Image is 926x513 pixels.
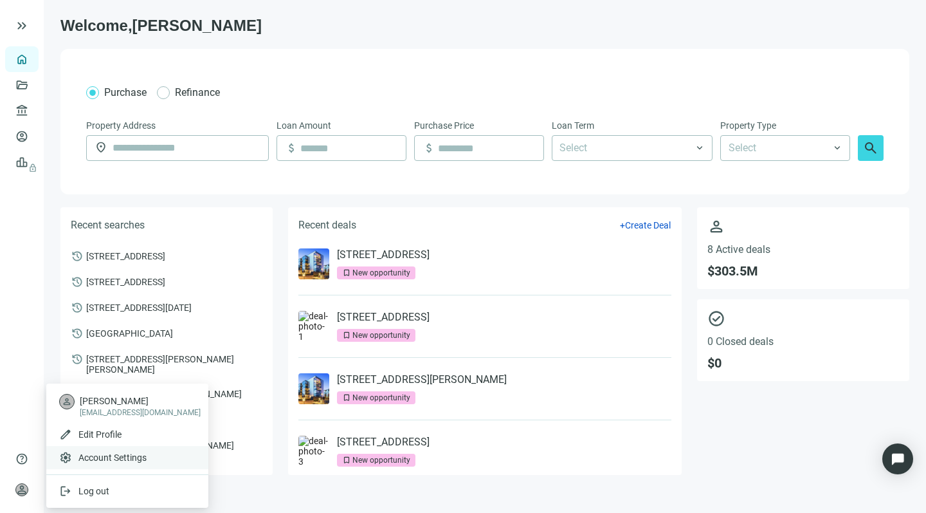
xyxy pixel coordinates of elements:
[78,451,147,464] span: Account Settings
[707,310,899,328] span: check_circle
[277,118,331,133] span: Loan Amount
[342,268,351,277] span: bookmark
[352,329,410,342] div: New opportunity
[422,142,435,154] span: attach_money
[71,275,84,288] span: history
[352,454,410,467] div: New opportunity
[86,275,165,287] span: [STREET_ADDRESS]
[71,250,84,263] span: history
[86,118,156,133] span: Property Address
[342,393,351,402] span: bookmark
[707,218,899,236] span: person
[59,451,72,464] span: settings
[337,248,430,261] a: [STREET_ADDRESS]
[858,135,884,161] button: search
[707,355,899,371] span: $ 0
[80,407,201,418] span: [EMAIL_ADDRESS][DOMAIN_NAME]
[78,486,109,496] span: Log out
[620,220,625,230] span: +
[78,429,122,440] span: Edit Profile
[298,436,329,467] img: deal-photo-3
[298,373,329,404] img: deal-photo-2
[71,301,84,314] span: history
[71,218,145,233] h5: Recent searches
[352,266,410,279] div: New opportunity
[552,118,594,133] span: Loan Term
[882,443,913,474] div: Open Intercom Messenger
[95,141,107,154] span: location_on
[285,142,298,154] span: attach_money
[352,391,410,404] div: New opportunity
[707,263,899,279] span: $ 303.5M
[863,140,878,156] span: search
[298,218,356,233] h5: Recent deals
[625,220,671,230] span: Create Deal
[15,452,28,465] span: help
[720,118,776,133] span: Property Type
[337,311,430,324] a: [STREET_ADDRESS]
[298,248,329,279] img: deal-photo-0
[14,18,30,33] button: keyboard_double_arrow_right
[80,395,201,407] span: [PERSON_NAME]
[86,301,192,313] span: [STREET_ADDRESS][DATE]
[298,311,329,342] img: deal-photo-1
[15,483,28,496] span: person
[86,250,165,261] span: [STREET_ADDRESS]
[86,353,262,375] span: [STREET_ADDRESS][PERSON_NAME][PERSON_NAME]
[104,86,147,98] span: Purchase
[60,15,909,36] h1: Welcome, [PERSON_NAME]
[342,456,351,465] span: bookmark
[71,327,84,340] span: history
[175,86,220,98] span: Refinance
[86,327,173,339] span: [GEOGRAPHIC_DATA]
[71,353,84,366] span: history
[707,243,899,256] span: 8 Active deals
[62,396,72,407] span: person
[337,436,430,449] a: [STREET_ADDRESS]
[414,118,474,133] span: Purchase Price
[337,373,507,386] a: [STREET_ADDRESS][PERSON_NAME]
[619,219,671,231] button: +Create Deal
[59,428,72,441] span: edit
[707,335,899,348] span: 0 Closed deals
[59,485,72,498] span: logout
[342,331,351,340] span: bookmark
